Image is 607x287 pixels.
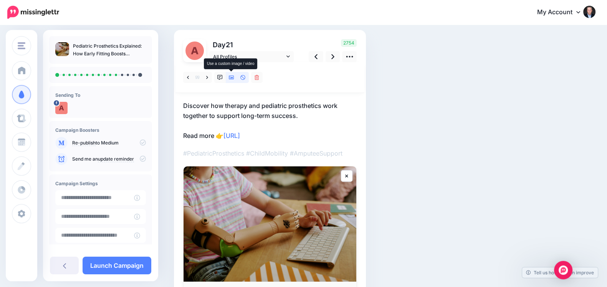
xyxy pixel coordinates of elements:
[183,148,357,158] p: #PediatricProsthetics #ChildMobility #AmputeeSupport
[529,3,595,22] a: My Account
[341,39,357,47] span: 2754
[209,39,295,50] p: Day
[72,140,96,146] a: Re-publish
[55,102,68,114] img: 486795103_122103204470816549_4999196786963304785_n-bsa153588.png
[184,166,356,282] img: Pediatric Prosthetics Explained: How Early Fitting Boosts Childhood Mobility - Around and About I...
[209,51,294,62] a: All Profiles
[73,42,146,58] p: Pediatric Prosthetics Explained: How Early Fitting Boosts Childhood Mobility
[55,92,146,98] h4: Sending To
[72,139,146,146] p: to Medium
[72,156,146,163] p: Send me an
[226,41,233,49] span: 21
[185,41,204,60] img: 486795103_122103204470816549_4999196786963304785_n-bsa153588.png
[55,181,146,186] h4: Campaign Settings
[183,101,357,141] p: Discover how therapy and pediatric prosthetics work together to support long-term success. Read m...
[522,267,598,278] a: Tell us how we can improve
[55,42,69,56] img: 1a9213b77a3fb0519721e867ea345b3c_thumb.jpg
[18,42,25,49] img: menu.png
[55,127,146,133] h4: Campaign Boosters
[98,156,134,162] a: update reminder
[7,6,59,19] img: Missinglettr
[213,53,284,61] span: All Profiles
[223,132,240,139] a: [URL]
[554,261,572,279] div: Open Intercom Messenger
